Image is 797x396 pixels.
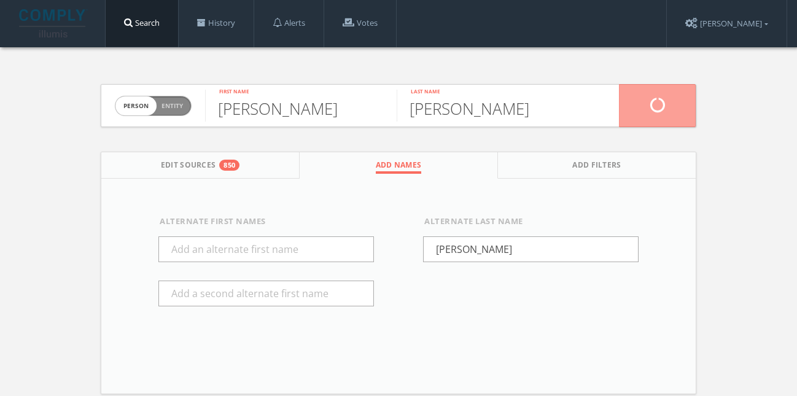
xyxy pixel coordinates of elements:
span: Entity [161,101,183,111]
button: Add Names [300,152,498,179]
input: Add an alternate first name [158,236,374,262]
input: Add an alternate last name [423,236,639,262]
span: Add Filters [572,160,621,174]
span: person [115,96,157,115]
span: Add Names [376,160,422,174]
div: Alternate Last Name [424,215,639,228]
div: 850 [219,160,239,171]
img: illumis [19,9,88,37]
span: Edit Sources [161,160,216,174]
button: Edit Sources850 [101,152,300,179]
div: Alternate First Names [160,215,374,228]
button: Add Filters [498,152,696,179]
input: Add a second alternate first name [158,281,374,306]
